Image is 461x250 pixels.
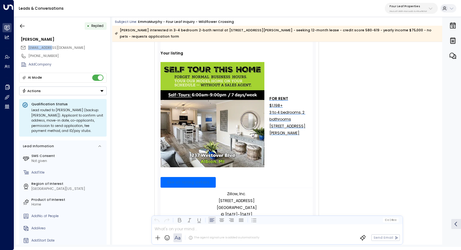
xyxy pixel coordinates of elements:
[31,108,104,134] div: Lead routed to [PERSON_NAME] (backup: [PERSON_NAME]). Applicant to confirm unit address, move-in ...
[31,170,105,175] div: AddTitle
[28,45,85,50] span: [EMAIL_ADDRESS][DOMAIN_NAME]
[31,238,105,243] div: AddStart Date
[87,22,89,30] div: •
[385,3,438,14] button: Four Leaf Properties34e1cd17-0f68-49af-bd32-3c48ce8611d1
[21,144,54,149] div: Lead Information
[28,45,85,50] span: emmarkmurphy@gmail.com
[28,75,42,81] div: AI Mode
[31,202,105,207] div: Home
[188,236,259,240] div: The agent signature is added automatically
[269,102,283,109] a: $1,198+
[269,109,313,123] a: 3 to 4 bedrooms, 2 bathrooms
[161,62,264,167] img: Listing photo
[161,49,313,57] div: Your listing
[269,95,288,102] a: FOR RENT
[389,218,390,221] span: |
[161,211,313,218] div: © [DATE]-[DATE]
[163,216,170,224] button: Redo
[153,216,161,224] button: Undo
[161,177,216,188] a: See all listing details
[31,226,105,231] div: AddArea
[21,37,107,42] div: [PERSON_NAME]
[115,27,439,40] div: [PERSON_NAME] interested in 3-4 bedroom 2-bath rental at [STREET_ADDRESS][PERSON_NAME] - seeking ...
[269,123,313,137] a: [STREET_ADDRESS][PERSON_NAME]
[31,154,105,159] label: SMS Consent
[31,186,105,191] div: [GEOGRAPHIC_DATA][US_STATE]
[91,23,103,28] span: Replied
[19,6,64,11] a: Leads & Conversations
[19,86,107,95] div: Button group with a nested menu
[389,10,427,13] p: 34e1cd17-0f68-49af-bd32-3c48ce8611d1
[31,102,104,107] p: Qualification Status
[22,89,41,93] div: Actions
[161,197,313,204] div: [STREET_ADDRESS]
[138,19,234,24] div: EmmaMurphy - Four Leaf Inquiry - Wildflower Crossing
[115,19,137,24] span: Subject Line:
[29,62,107,67] div: AddCompany
[161,190,313,197] div: Zillow, Inc.
[31,214,105,219] div: AddNo. of People
[383,218,399,222] button: Cc|Bcc
[389,4,427,8] p: Four Leaf Properties
[19,86,107,95] button: Actions
[31,181,105,186] label: Region of Interest
[31,197,105,202] label: Product of Interest
[161,204,313,211] div: [GEOGRAPHIC_DATA]
[31,159,105,164] div: Not given
[385,218,397,221] span: Cc Bcc
[29,54,107,59] div: [PHONE_NUMBER]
